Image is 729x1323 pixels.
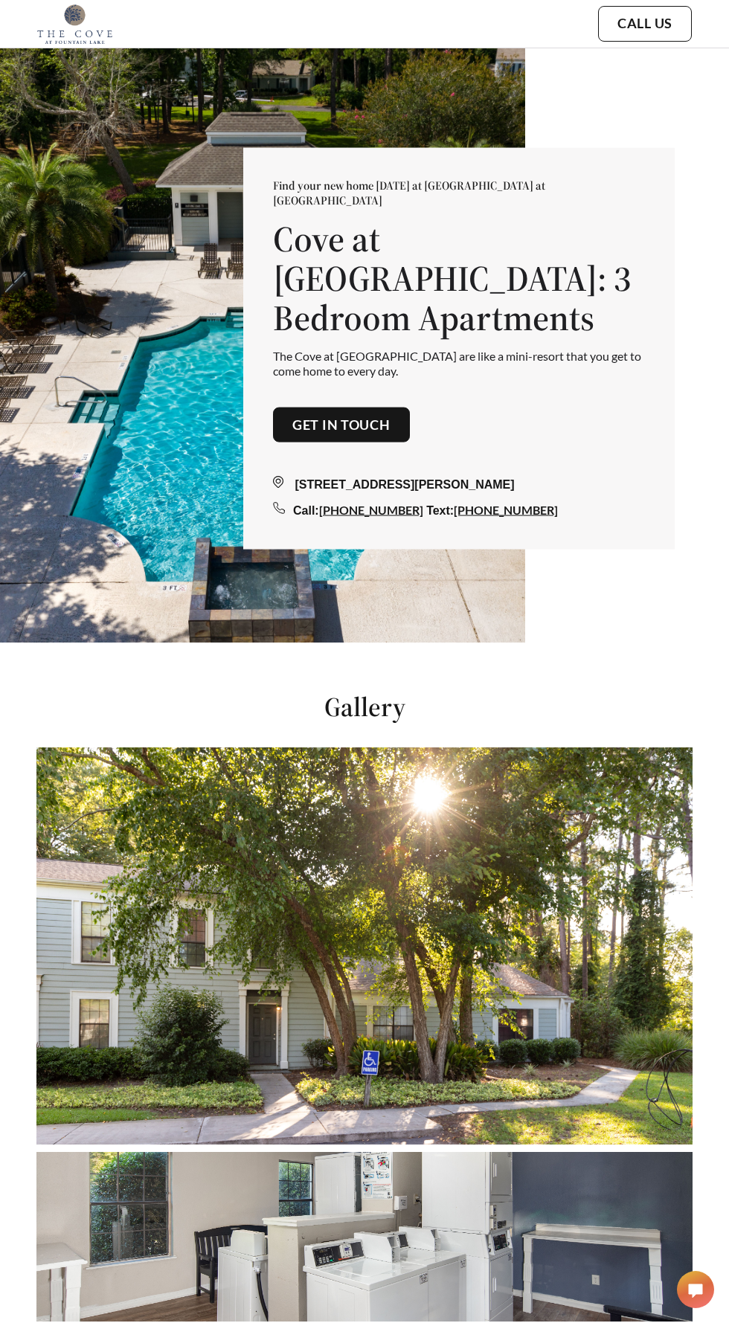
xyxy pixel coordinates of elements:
[292,416,391,433] a: Get in touch
[426,504,454,517] span: Text:
[36,1152,693,1322] img: Alt text
[273,177,645,207] p: Find your new home [DATE] at [GEOGRAPHIC_DATA] at [GEOGRAPHIC_DATA]
[273,476,645,494] div: [STREET_ADDRESS][PERSON_NAME]
[273,407,410,442] button: Get in touch
[273,219,645,337] h1: Cove at [GEOGRAPHIC_DATA]: 3 Bedroom Apartments
[319,503,423,517] a: [PHONE_NUMBER]
[617,16,672,32] a: Call Us
[273,349,645,377] p: The Cove at [GEOGRAPHIC_DATA] are like a mini-resort that you get to come home to every day.
[37,4,112,44] img: cove_at_fountain_lake_logo.png
[454,503,558,517] a: [PHONE_NUMBER]
[36,747,693,1145] img: Alt text
[598,6,692,42] button: Call Us
[293,504,319,517] span: Call:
